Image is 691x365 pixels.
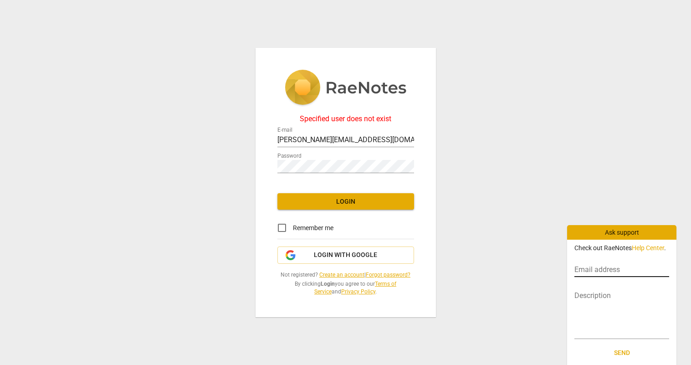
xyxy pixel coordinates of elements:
img: 5ac2273c67554f335776073100b6d88f.svg [285,70,407,107]
span: Send [582,349,662,358]
span: Remember me [293,223,333,233]
div: Specified user does not exist [277,115,414,123]
a: Privacy Policy [341,288,375,295]
button: Login with Google [277,247,414,264]
a: Help Center [632,244,664,252]
label: E-mail [277,128,292,133]
p: Check out RaeNotes . [574,243,669,253]
span: Not registered? | [277,271,414,279]
button: Login [277,193,414,210]
span: By clicking you agree to our and . [277,280,414,295]
b: Login [321,281,335,287]
a: Forgot password? [366,272,410,278]
span: Login with Google [314,251,377,260]
a: Terms of Service [314,281,396,295]
a: Create an account [319,272,364,278]
div: Ask support [567,225,676,240]
button: Send [574,345,669,361]
label: Password [277,154,302,159]
span: Login [285,197,407,206]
